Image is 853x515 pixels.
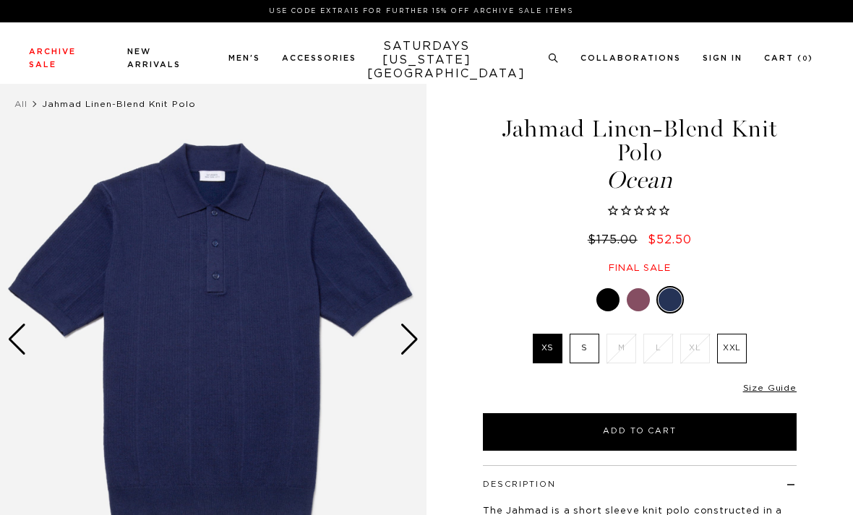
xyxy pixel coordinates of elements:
[743,384,797,392] a: Size Guide
[481,262,799,274] div: Final sale
[588,234,643,246] del: $175.00
[703,54,742,62] a: Sign In
[400,324,419,355] div: Next slide
[570,334,599,363] label: S
[483,413,797,451] button: Add to Cart
[29,48,76,69] a: Archive Sale
[580,54,681,62] a: Collaborations
[717,334,747,363] label: XXL
[282,54,356,62] a: Accessories
[764,54,813,62] a: Cart (0)
[648,234,692,246] span: $52.50
[228,54,260,62] a: Men's
[802,56,808,62] small: 0
[35,6,807,17] p: Use Code EXTRA15 for Further 15% Off Archive Sale Items
[481,117,799,192] h1: Jahmad Linen-Blend Knit Polo
[7,324,27,355] div: Previous slide
[14,100,27,108] a: All
[42,100,196,108] span: Jahmad Linen-Blend Knit Polo
[481,168,799,192] span: Ocean
[481,204,799,220] span: Rated 0.0 out of 5 stars 0 reviews
[127,48,181,69] a: New Arrivals
[483,480,556,488] button: Description
[533,334,562,363] label: XS
[367,40,486,81] a: SATURDAYS[US_STATE][GEOGRAPHIC_DATA]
